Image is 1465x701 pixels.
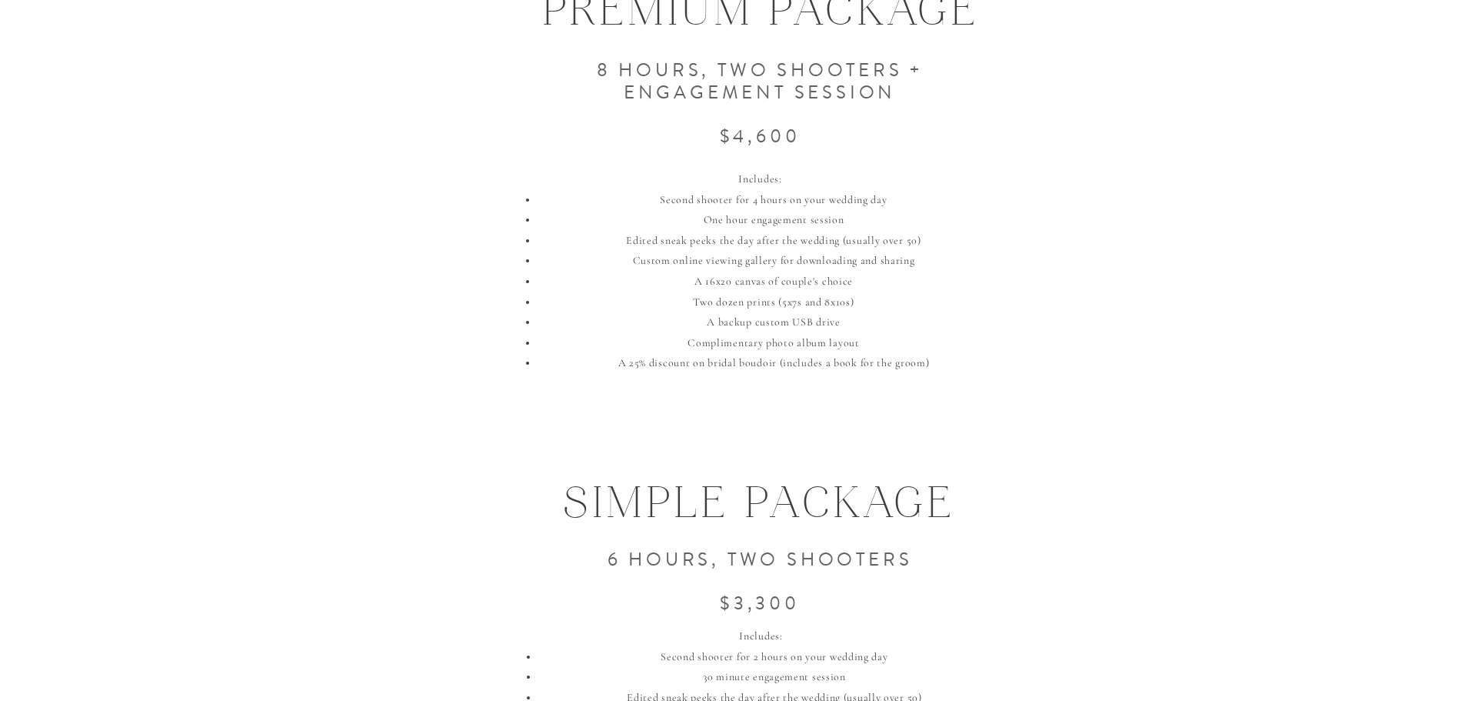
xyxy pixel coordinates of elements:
[479,37,1041,160] h3: 8 hours, two shooters + Engagement session $4,600
[390,473,1130,522] h1: simple PACKAGE
[538,210,1008,231] li: One hour engagement session
[739,629,782,643] span: Includes:
[538,353,1008,374] li: A 25% discount on bridal boudoir (includes a book for the groom)
[479,526,1041,649] h3: 6 hours, two shooters $3,300
[538,312,1008,333] li: A backup custom USB drive
[738,172,781,185] span: Includes:
[538,647,1009,668] li: Second shooter for 2 hours on your wedding day
[538,251,1008,272] li: Custom online viewing gallery for downloading and sharing
[538,292,1008,313] li: Two dozen prints (5x7s and 8x10s)
[538,333,1008,354] li: Complimentary photo album layout
[538,190,1008,211] li: Second shooter for 4 hours on your wedding day
[538,272,1008,292] li: A 16x20 canvas of couple's choice
[538,667,1009,688] li: 30 minute engagement session
[538,231,1008,252] li: Edited sneak peeks the day after the wedding (usually over 50)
